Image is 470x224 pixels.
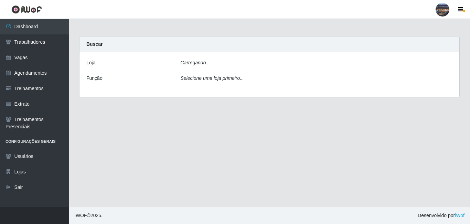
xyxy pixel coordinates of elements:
span: IWOF [74,213,87,218]
strong: Buscar [86,41,103,47]
i: Carregando... [181,60,210,65]
label: Função [86,75,103,82]
a: iWof [455,213,464,218]
span: © 2025 . [74,212,103,219]
img: CoreUI Logo [11,5,42,14]
i: Selecione uma loja primeiro... [181,75,244,81]
span: Desenvolvido por [418,212,464,219]
label: Loja [86,59,95,66]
